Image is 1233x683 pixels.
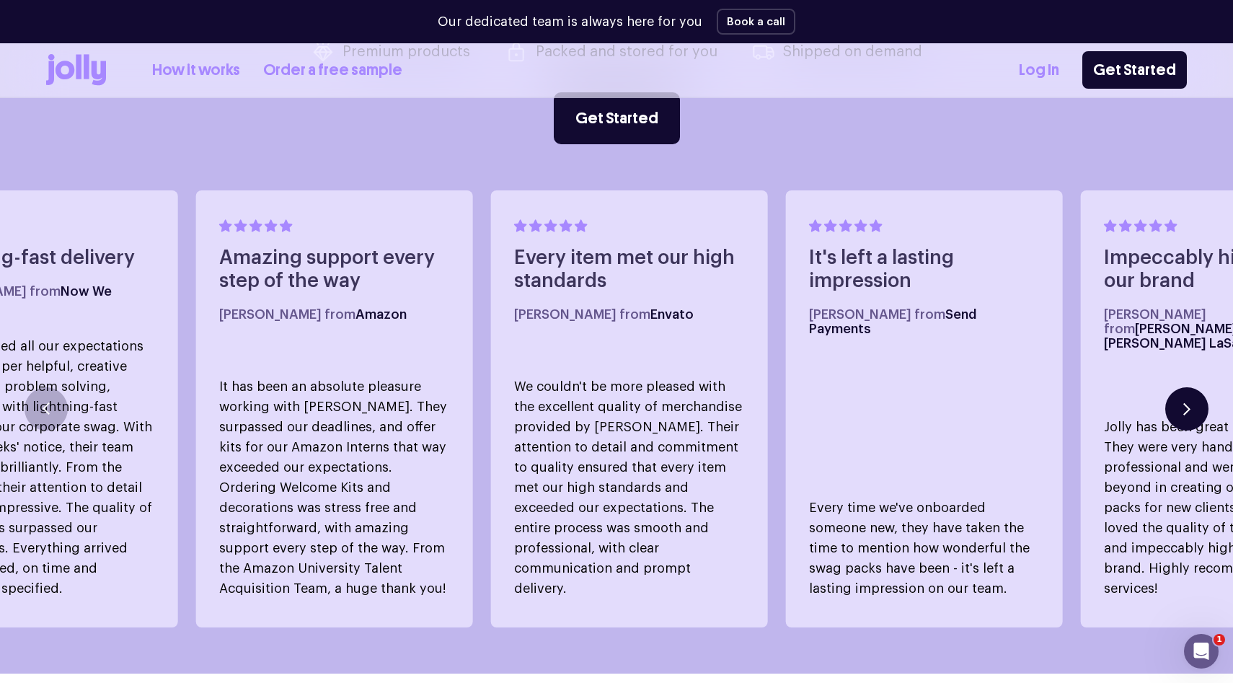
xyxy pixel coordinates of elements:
span: Amazon [355,308,407,321]
a: How it works [152,58,240,82]
a: Get Started [554,92,680,144]
h5: [PERSON_NAME] from [219,307,450,322]
p: We couldn't be more pleased with the excellent quality of merchandise provided by [PERSON_NAME]. ... [514,376,745,599]
a: Order a free sample [263,58,402,82]
h4: Amazing support every step of the way [219,247,450,293]
span: Envato [650,308,694,321]
span: 1 [1214,634,1225,645]
h4: Every item met our high standards [514,247,745,293]
p: It has been an absolute pleasure working with [PERSON_NAME]. They surpassed our deadlines, and of... [219,376,450,599]
span: Send Payments [809,308,977,335]
p: Every time we've onboarded someone new, they have taken the time to mention how wonderful the swa... [809,498,1040,599]
button: Book a call [717,9,795,35]
a: Get Started [1082,51,1187,89]
h4: It's left a lasting impression [809,247,1040,293]
a: Log In [1019,58,1059,82]
p: Our dedicated team is always here for you [438,12,702,32]
h5: [PERSON_NAME] from [514,307,745,322]
iframe: Intercom live chat [1184,634,1219,669]
h5: [PERSON_NAME] from [809,307,1040,336]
